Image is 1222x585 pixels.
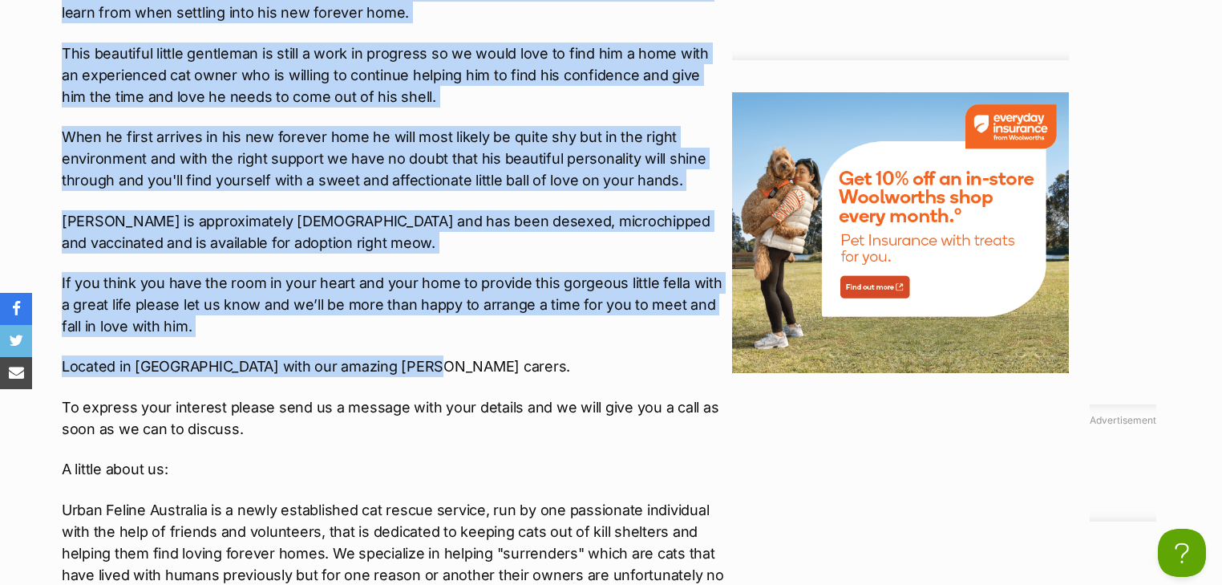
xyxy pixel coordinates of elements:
[62,43,724,108] p: This beautiful little gentleman is still a work in progress so we would love to find him a home w...
[62,126,724,191] p: When he first arrives in his new forever home he will most likely be quite shy but in the right e...
[1158,529,1206,577] iframe: Help Scout Beacon - Open
[732,92,1069,373] img: Everyday Insurance by Woolworths promotional banner
[1090,404,1156,522] div: Advertisement
[62,396,724,440] p: To express your interest please send us a message with your details and we will give you a call a...
[62,458,724,480] p: A little about us:
[62,272,724,337] p: If you think you have the room in your heart and your home to provide this gorgeous little fella ...
[62,210,724,254] p: [PERSON_NAME] is approximately [DEMOGRAPHIC_DATA] and has been desexed, microchipped and vaccinat...
[62,355,724,377] p: Located in [GEOGRAPHIC_DATA] with our amazing [PERSON_NAME] carers.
